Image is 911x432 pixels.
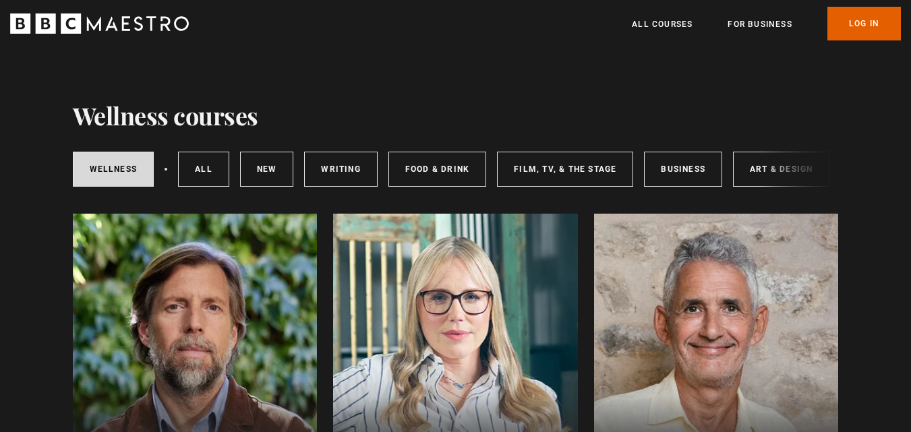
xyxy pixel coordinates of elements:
[73,101,258,129] h1: Wellness courses
[73,152,154,187] a: Wellness
[304,152,377,187] a: Writing
[644,152,722,187] a: Business
[632,18,693,31] a: All Courses
[388,152,486,187] a: Food & Drink
[10,13,189,34] svg: BBC Maestro
[827,7,901,40] a: Log In
[728,18,792,31] a: For business
[632,7,901,40] nav: Primary
[240,152,294,187] a: New
[733,152,829,187] a: Art & Design
[178,152,229,187] a: All
[497,152,633,187] a: Film, TV, & The Stage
